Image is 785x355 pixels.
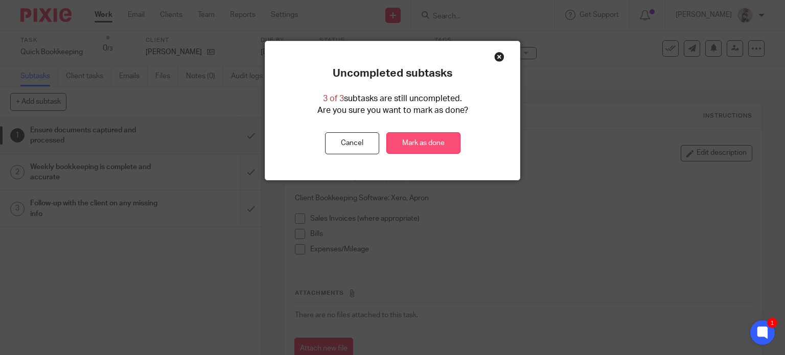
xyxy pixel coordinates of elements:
[323,94,344,103] span: 3 of 3
[323,93,462,105] p: subtasks are still uncompleted.
[325,132,379,154] button: Cancel
[767,318,777,328] div: 1
[317,105,468,116] p: Are you sure you want to mark as done?
[494,52,504,62] div: Close this dialog window
[386,132,460,154] a: Mark as done
[333,67,452,80] p: Uncompleted subtasks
